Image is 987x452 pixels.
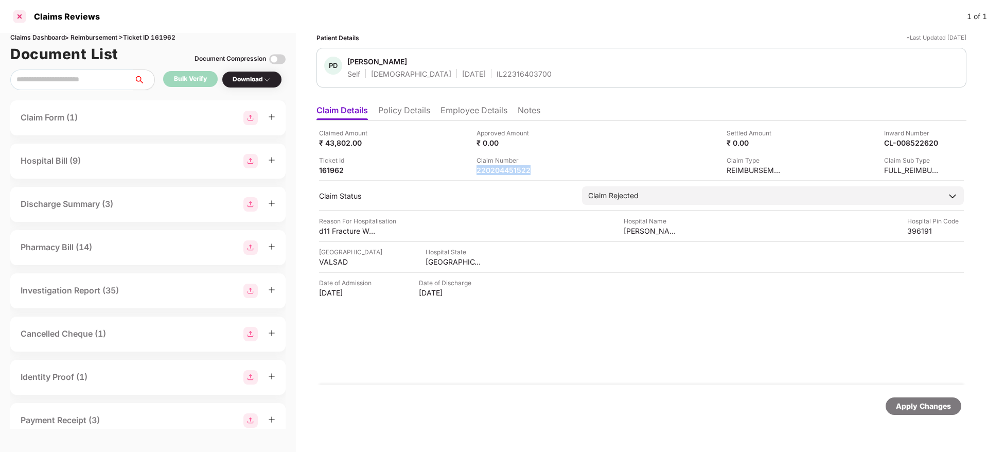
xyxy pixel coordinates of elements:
[316,105,368,120] li: Claim Details
[10,33,286,43] div: Claims Dashboard > Reimbursement > Ticket ID 161962
[10,43,118,65] h1: Document List
[174,74,207,84] div: Bulk Verify
[462,69,486,79] div: [DATE]
[21,198,113,211] div: Discharge Summary (3)
[243,197,258,212] img: svg+xml;base64,PHN2ZyBpZD0iR3JvdXBfMjg4MTMiIGRhdGEtbmFtZT0iR3JvdXAgMjg4MTMiIHhtbG5zPSJodHRwOi8vd3...
[243,111,258,125] img: svg+xml;base64,PHN2ZyBpZD0iR3JvdXBfMjg4MTMiIGRhdGEtbmFtZT0iR3JvdXAgMjg4MTMiIHhtbG5zPSJodHRwOi8vd3...
[319,247,382,257] div: [GEOGRAPHIC_DATA]
[268,243,275,250] span: plus
[243,284,258,298] img: svg+xml;base64,PHN2ZyBpZD0iR3JvdXBfMjg4MTMiIGRhdGEtbmFtZT0iR3JvdXAgMjg4MTMiIHhtbG5zPSJodHRwOi8vd3...
[884,128,941,138] div: Inward Number
[727,138,783,148] div: ₹ 0.00
[268,157,275,164] span: plus
[133,76,154,84] span: search
[347,69,360,79] div: Self
[907,216,964,226] div: Hospital Pin Code
[21,284,119,297] div: Investigation Report (35)
[268,200,275,207] span: plus
[319,191,572,201] div: Claim Status
[947,191,958,201] img: downArrowIcon
[419,288,475,298] div: [DATE]
[371,69,451,79] div: [DEMOGRAPHIC_DATA]
[268,416,275,423] span: plus
[896,401,951,412] div: Apply Changes
[324,57,342,75] div: PD
[624,216,680,226] div: Hospital Name
[243,370,258,385] img: svg+xml;base64,PHN2ZyBpZD0iR3JvdXBfMjg4MTMiIGRhdGEtbmFtZT0iR3JvdXAgMjg4MTMiIHhtbG5zPSJodHRwOi8vd3...
[477,155,533,165] div: Claim Number
[727,165,783,175] div: REIMBURSEMENT
[497,69,552,79] div: IL22316403700
[243,327,258,341] img: svg+xml;base64,PHN2ZyBpZD0iR3JvdXBfMjg4MTMiIGRhdGEtbmFtZT0iR3JvdXAgMjg4MTMiIHhtbG5zPSJodHRwOi8vd3...
[426,247,482,257] div: Hospital State
[268,286,275,293] span: plus
[21,154,81,167] div: Hospital Bill (9)
[727,128,783,138] div: Settled Amount
[28,11,100,22] div: Claims Reviews
[518,105,540,120] li: Notes
[440,105,507,120] li: Employee Details
[624,226,680,236] div: [PERSON_NAME][GEOGRAPHIC_DATA]
[319,155,376,165] div: Ticket Id
[319,278,376,288] div: Date of Admission
[268,113,275,120] span: plus
[195,54,266,64] div: Document Compression
[233,75,271,84] div: Download
[319,257,376,267] div: VALSAD
[477,128,533,138] div: Approved Amount
[884,138,941,148] div: CL-008522620
[319,138,376,148] div: ₹ 43,802.00
[268,373,275,380] span: plus
[319,128,376,138] div: Claimed Amount
[967,11,987,22] div: 1 of 1
[268,329,275,337] span: plus
[477,138,533,148] div: ₹ 0.00
[21,414,100,427] div: Payment Receipt (3)
[269,51,286,67] img: svg+xml;base64,PHN2ZyBpZD0iVG9nZ2xlLTMyeDMyIiB4bWxucz0iaHR0cDovL3d3dy53My5vcmcvMjAwMC9zdmciIHdpZH...
[347,57,407,66] div: [PERSON_NAME]
[419,278,475,288] div: Date of Discharge
[907,226,964,236] div: 396191
[884,155,941,165] div: Claim Sub Type
[588,190,639,201] div: Claim Rejected
[21,371,87,384] div: Identity Proof (1)
[243,240,258,255] img: svg+xml;base64,PHN2ZyBpZD0iR3JvdXBfMjg4MTMiIGRhdGEtbmFtZT0iR3JvdXAgMjg4MTMiIHhtbG5zPSJodHRwOi8vd3...
[378,105,430,120] li: Policy Details
[316,33,359,43] div: Patient Details
[906,33,966,43] div: *Last Updated [DATE]
[884,165,941,175] div: FULL_REIMBURSEMENT
[319,165,376,175] div: 161962
[21,327,106,340] div: Cancelled Cheque (1)
[21,111,78,124] div: Claim Form (1)
[727,155,783,165] div: Claim Type
[319,288,376,298] div: [DATE]
[21,241,92,254] div: Pharmacy Bill (14)
[243,154,258,168] img: svg+xml;base64,PHN2ZyBpZD0iR3JvdXBfMjg4MTMiIGRhdGEtbmFtZT0iR3JvdXAgMjg4MTMiIHhtbG5zPSJodHRwOi8vd3...
[477,165,533,175] div: 220204451522
[319,216,396,226] div: Reason For Hospitalisation
[263,76,271,84] img: svg+xml;base64,PHN2ZyBpZD0iRHJvcGRvd24tMzJ4MzIiIHhtbG5zPSJodHRwOi8vd3d3LnczLm9yZy8yMDAwL3N2ZyIgd2...
[426,257,482,267] div: [GEOGRAPHIC_DATA]
[243,413,258,428] img: svg+xml;base64,PHN2ZyBpZD0iR3JvdXBfMjg4MTMiIGRhdGEtbmFtZT0iR3JvdXAgMjg4MTMiIHhtbG5zPSJodHRwOi8vd3...
[319,226,376,236] div: d11 Fracture Wedging
[133,69,155,90] button: search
